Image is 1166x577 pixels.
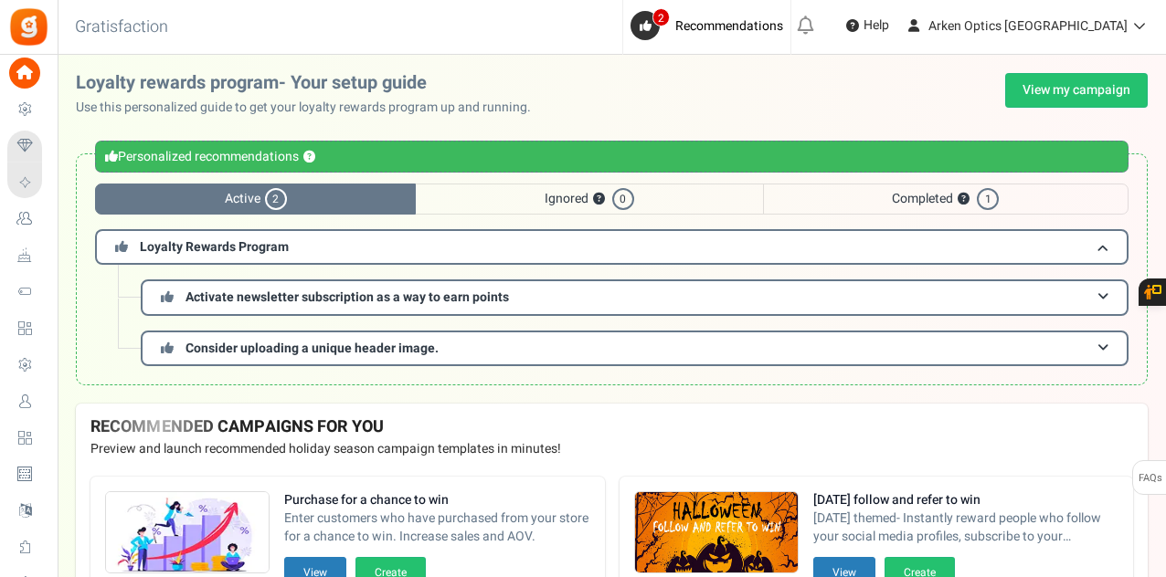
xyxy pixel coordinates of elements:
[635,492,798,574] img: Recommended Campaigns
[652,8,670,26] span: 2
[303,152,315,163] button: ?
[76,73,546,93] h2: Loyalty rewards program- Your setup guide
[95,141,1129,173] div: Personalized recommendations
[675,16,783,36] span: Recommendations
[106,492,269,574] img: Recommended Campaigns
[55,9,188,46] h3: Gratisfaction
[1138,461,1162,496] span: FAQs
[90,440,1133,458] p: Preview and launch recommended holiday season campaign templates in minutes!
[90,418,1133,436] h4: RECOMMENDED CAMPAIGNS FOR YOU
[185,288,509,307] span: Activate newsletter subscription as a way to earn points
[928,16,1128,36] span: Arken Optics [GEOGRAPHIC_DATA]
[813,509,1119,546] span: [DATE] themed- Instantly reward people who follow your social media profiles, subscribe to your n...
[631,11,790,40] a: 2 Recommendations
[95,184,416,215] span: Active
[416,184,762,215] span: Ignored
[859,16,889,35] span: Help
[763,184,1129,215] span: Completed
[8,6,49,47] img: Gratisfaction
[839,11,896,40] a: Help
[265,188,287,210] span: 2
[977,188,999,210] span: 1
[76,99,546,117] p: Use this personalized guide to get your loyalty rewards program up and running.
[593,194,605,205] button: ?
[612,188,634,210] span: 0
[185,339,439,358] span: Consider uploading a unique header image.
[958,194,970,205] button: ?
[813,491,1119,509] strong: [DATE] follow and refer to win
[284,491,590,509] strong: Purchase for a chance to win
[284,509,590,546] span: Enter customers who have purchased from your store for a chance to win. Increase sales and AOV.
[1005,73,1148,108] a: View my campaign
[140,237,289,257] span: Loyalty Rewards Program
